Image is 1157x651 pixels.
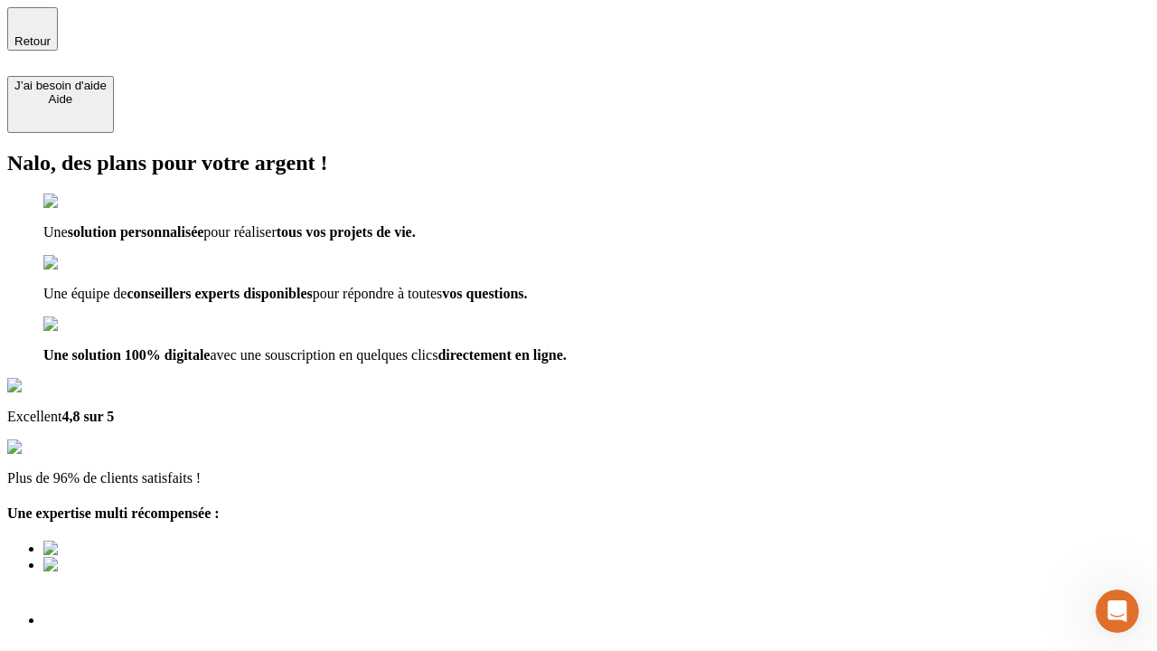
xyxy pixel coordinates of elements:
[277,224,416,240] span: tous vos projets de vie.
[43,316,121,333] img: checkmark
[1096,590,1139,633] iframe: Intercom live chat
[61,409,114,424] span: 4,8 sur 5
[43,541,211,557] img: Best savings advice award
[14,79,107,92] div: J’ai besoin d'aide
[7,505,1150,522] h4: Une expertise multi récompensée :
[442,286,527,301] span: vos questions.
[7,409,61,424] span: Excellent
[7,151,1150,175] h2: Nalo, des plans pour votre argent !
[437,347,566,363] span: directement en ligne.
[203,224,276,240] span: pour réaliser
[68,224,204,240] span: solution personnalisée
[43,347,210,363] span: Une solution 100% digitale
[14,92,107,106] div: Aide
[14,34,51,48] span: Retour
[7,76,114,133] button: J’ai besoin d'aideAide
[43,557,211,573] img: Best savings advice award
[43,255,121,271] img: checkmark
[43,224,68,240] span: Une
[43,286,127,301] span: Une équipe de
[313,286,443,301] span: pour répondre à toutes
[7,378,112,394] img: Google Review
[43,573,96,625] img: Best savings advice award
[127,286,312,301] span: conseillers experts disponibles
[7,439,97,456] img: reviews stars
[7,470,1150,486] p: Plus de 96% de clients satisfaits !
[7,7,58,51] button: Retour
[43,193,121,210] img: checkmark
[210,347,437,363] span: avec une souscription en quelques clics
